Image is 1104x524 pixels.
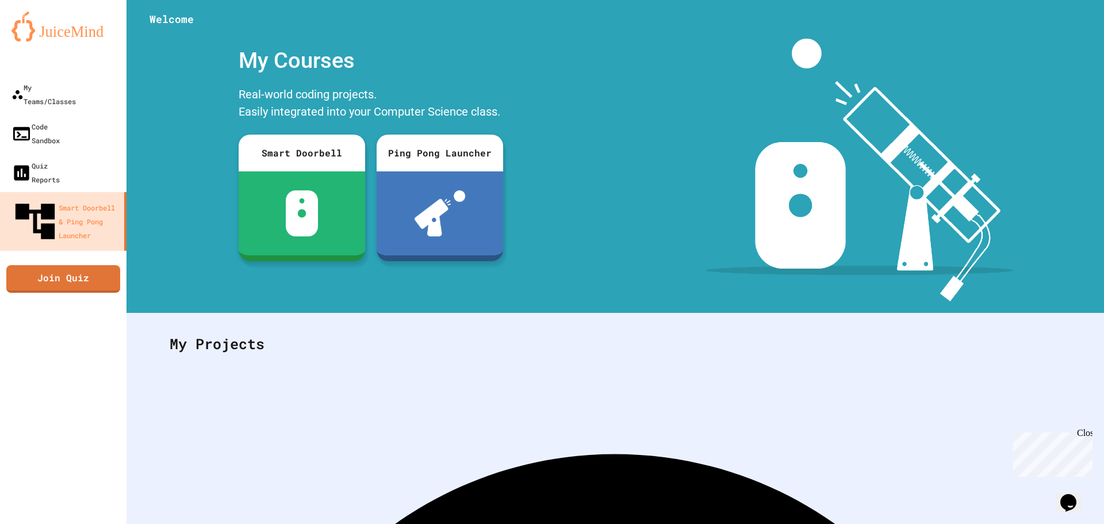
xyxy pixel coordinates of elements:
[706,39,1014,301] img: banner-image-my-projects.png
[11,81,76,108] div: My Teams/Classes
[11,12,115,41] img: logo-orange.svg
[158,322,1072,366] div: My Projects
[415,190,466,236] img: ppl-with-ball.png
[239,135,365,171] div: Smart Doorbell
[1009,428,1092,477] iframe: chat widget
[11,159,60,186] div: Quiz Reports
[286,190,319,236] img: sdb-white.svg
[6,265,120,293] a: Join Quiz
[1056,478,1092,512] iframe: chat widget
[377,135,503,171] div: Ping Pong Launcher
[5,5,79,73] div: Chat with us now!Close
[233,83,509,126] div: Real-world coding projects. Easily integrated into your Computer Science class.
[233,39,509,83] div: My Courses
[11,120,60,147] div: Code Sandbox
[11,198,120,245] div: Smart Doorbell & Ping Pong Launcher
